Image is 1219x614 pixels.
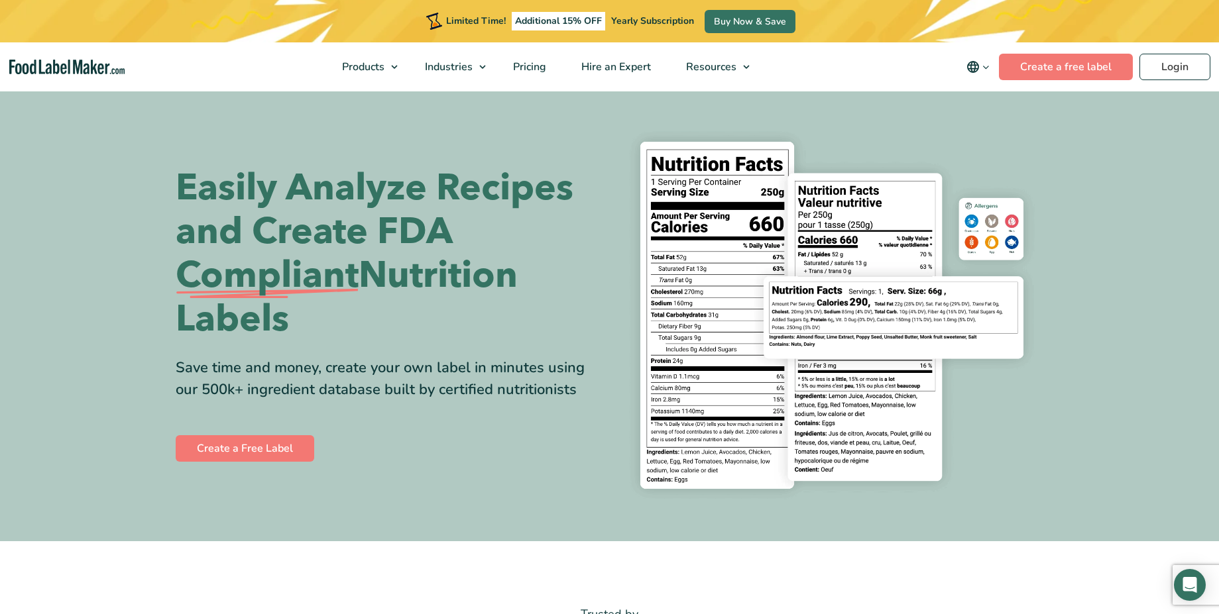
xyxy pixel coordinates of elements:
h1: Easily Analyze Recipes and Create FDA Nutrition Labels [176,166,600,341]
a: Hire an Expert [564,42,666,91]
a: Create a Free Label [176,435,314,462]
span: Yearly Subscription [611,15,694,27]
span: Resources [682,60,738,74]
span: Additional 15% OFF [512,12,605,30]
a: Industries [408,42,493,91]
div: Open Intercom Messenger [1174,569,1206,601]
span: Hire an Expert [577,60,652,74]
a: Products [325,42,404,91]
span: Products [338,60,386,74]
span: Compliant [176,254,359,297]
span: Limited Time! [446,15,506,27]
a: Login [1139,54,1210,80]
div: Save time and money, create your own label in minutes using our 500k+ ingredient database built b... [176,357,600,401]
span: Industries [421,60,474,74]
a: Pricing [496,42,561,91]
a: Buy Now & Save [705,10,795,33]
a: Create a free label [999,54,1133,80]
a: Resources [669,42,756,91]
span: Pricing [509,60,548,74]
